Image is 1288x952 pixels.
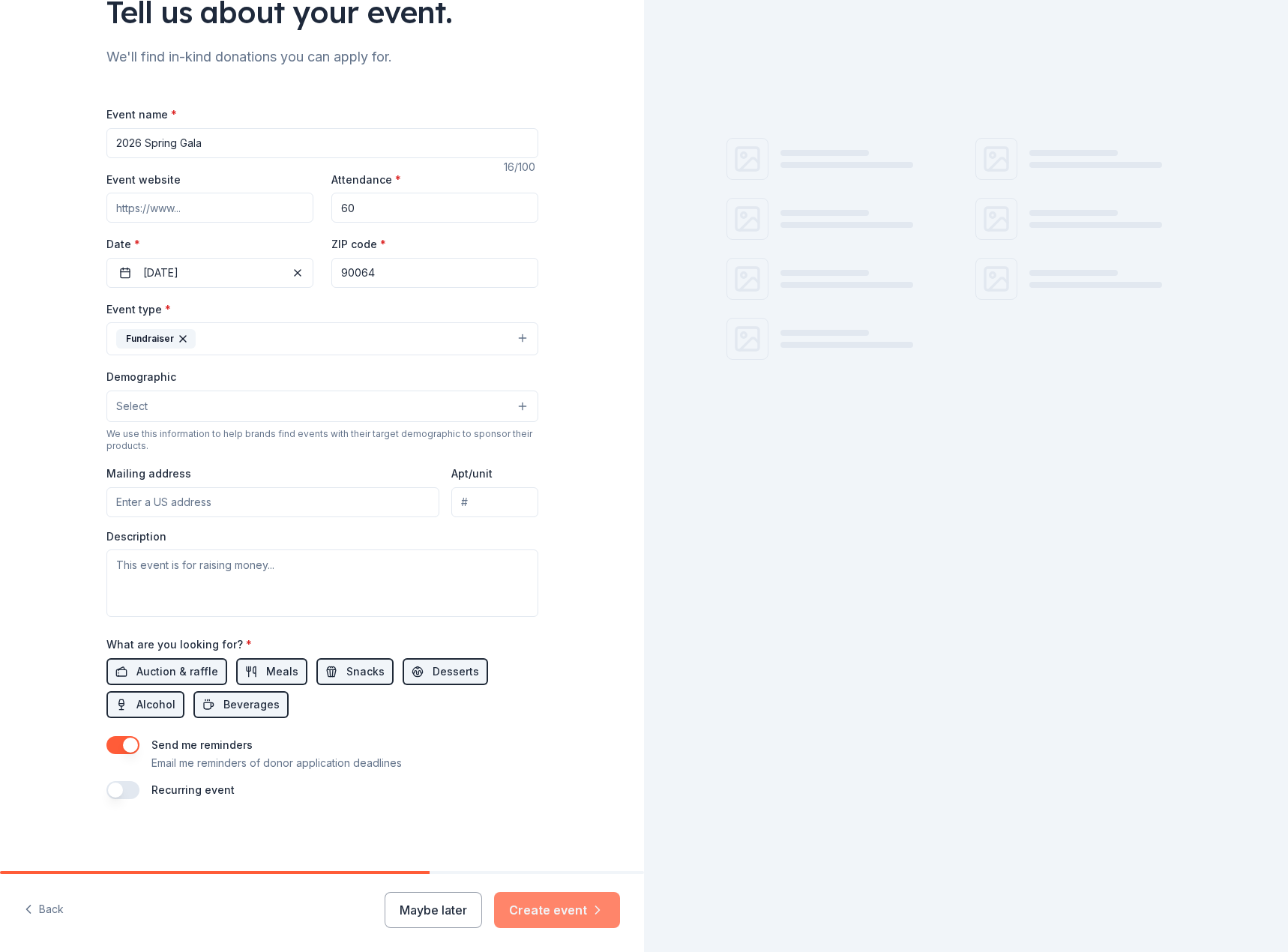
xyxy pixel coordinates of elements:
button: Desserts [403,658,488,685]
label: Mailing address [106,466,191,481]
button: Snacks [316,658,394,685]
label: Attendance [331,172,401,187]
div: We'll find in-kind donations you can apply for. [106,45,538,69]
span: Alcohol [136,696,175,714]
button: [DATE] [106,258,313,288]
button: Auction & raffle [106,658,227,685]
span: Select [116,397,148,415]
label: Send me reminders [151,738,253,751]
label: Recurring event [151,783,235,796]
input: 12345 (U.S. only) [331,258,538,288]
span: Desserts [433,663,479,681]
label: Event type [106,302,171,317]
button: Create event [494,892,620,928]
input: Spring Fundraiser [106,128,538,158]
button: Select [106,391,538,422]
input: https://www... [106,193,313,223]
label: Description [106,529,166,544]
input: 20 [331,193,538,223]
span: Meals [266,663,298,681]
div: 16 /100 [504,158,538,176]
input: # [451,487,538,517]
div: We use this information to help brands find events with their target demographic to sponsor their... [106,428,538,452]
span: Snacks [346,663,385,681]
label: Date [106,237,313,252]
button: Meals [236,658,307,685]
label: ZIP code [331,237,386,252]
span: Beverages [223,696,280,714]
p: Email me reminders of donor application deadlines [151,754,402,772]
label: What are you looking for? [106,637,252,652]
div: Fundraiser [116,329,196,349]
label: Event website [106,172,181,187]
button: Alcohol [106,691,184,718]
button: Fundraiser [106,322,538,355]
button: Back [24,894,64,926]
label: Event name [106,107,177,122]
input: Enter a US address [106,487,440,517]
span: Auction & raffle [136,663,218,681]
button: Maybe later [385,892,482,928]
button: Beverages [193,691,289,718]
label: Apt/unit [451,466,493,481]
label: Demographic [106,370,176,385]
